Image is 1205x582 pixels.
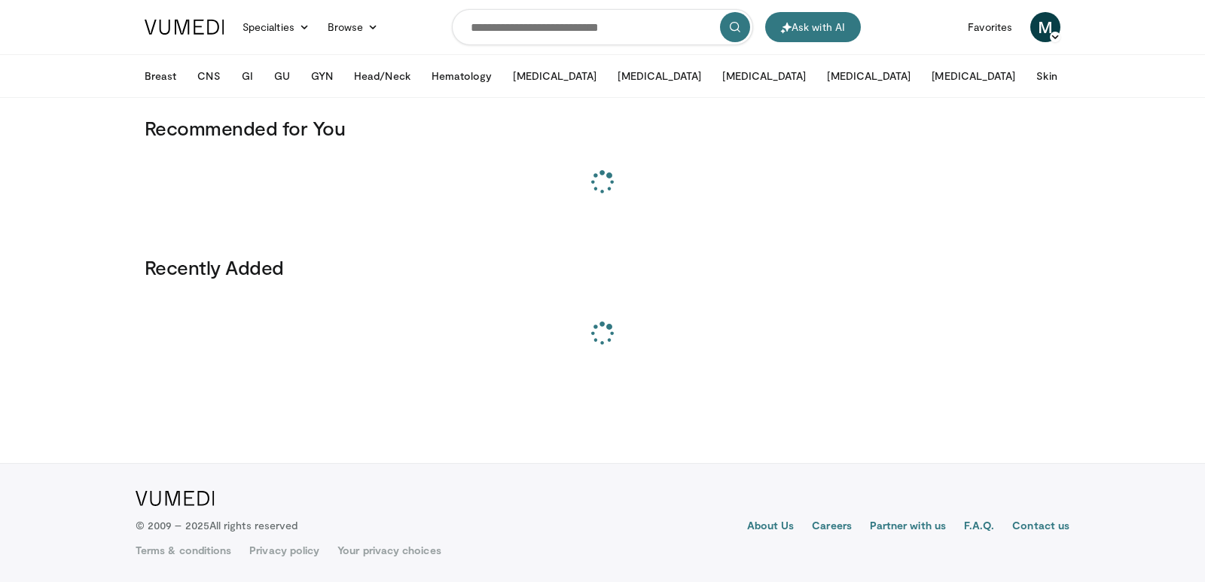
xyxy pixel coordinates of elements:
[452,9,753,45] input: Search topics, interventions
[713,61,815,91] button: [MEDICAL_DATA]
[188,61,229,91] button: CNS
[145,116,1060,140] h3: Recommended for You
[964,518,994,536] a: F.A.Q.
[1012,518,1069,536] a: Contact us
[249,543,319,558] a: Privacy policy
[145,255,1060,279] h3: Recently Added
[136,491,215,506] img: VuMedi Logo
[747,518,795,536] a: About Us
[345,61,419,91] button: Head/Neck
[765,12,861,42] button: Ask with AI
[136,518,297,533] p: © 2009 – 2025
[923,61,1024,91] button: [MEDICAL_DATA]
[337,543,441,558] a: Your privacy choices
[1027,61,1066,91] button: Skin
[609,61,710,91] button: [MEDICAL_DATA]
[136,543,231,558] a: Terms & conditions
[319,12,388,42] a: Browse
[265,61,299,91] button: GU
[870,518,946,536] a: Partner with us
[959,12,1021,42] a: Favorites
[136,61,185,91] button: Breast
[302,61,342,91] button: GYN
[423,61,502,91] button: Hematology
[233,12,319,42] a: Specialties
[504,61,606,91] button: [MEDICAL_DATA]
[812,518,852,536] a: Careers
[233,61,262,91] button: GI
[1030,12,1060,42] a: M
[145,20,224,35] img: VuMedi Logo
[209,519,297,532] span: All rights reserved
[818,61,920,91] button: [MEDICAL_DATA]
